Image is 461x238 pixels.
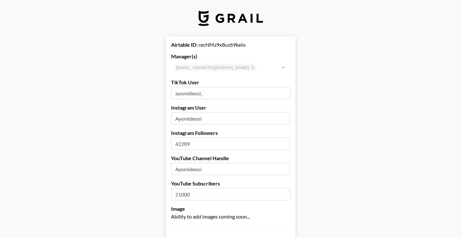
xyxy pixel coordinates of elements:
[171,155,290,161] label: YouTube Channel Handle
[171,42,198,48] strong: Airtable ID:
[171,79,290,86] label: TikTok User
[171,213,250,220] span: Ability to add images coming soon...
[171,53,290,60] label: Manager(s)
[171,42,290,48] div: recNMz9x8uz69keIo
[171,130,290,136] label: Instagram Followers
[171,104,290,111] label: Instagram User
[171,180,290,187] label: YouTube Subscribers
[171,206,290,212] label: Image
[198,10,263,26] img: Grail Talent Logo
